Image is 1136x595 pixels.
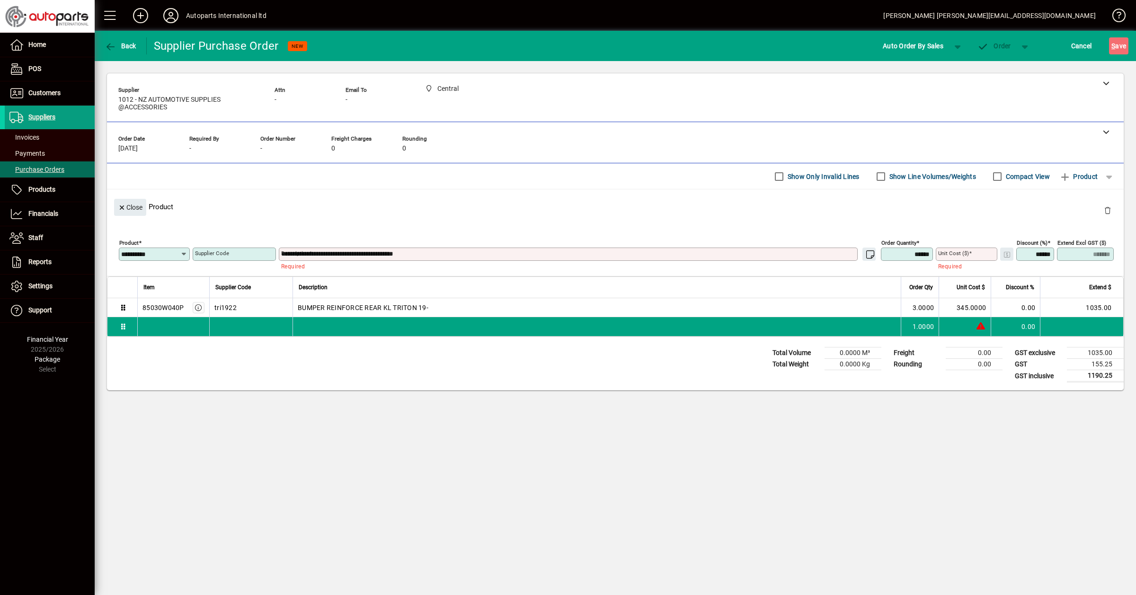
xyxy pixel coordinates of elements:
a: Support [5,299,95,322]
td: 0.00 [991,317,1040,336]
a: Payments [5,145,95,161]
span: Products [28,186,55,193]
a: Home [5,33,95,57]
app-page-header-button: Close [112,203,149,211]
td: 1190.25 [1067,370,1124,382]
mat-label: Order Quantity [881,240,916,246]
td: tri1922 [209,298,293,317]
div: 85030W040P [142,303,184,312]
a: POS [5,57,95,81]
button: Save [1109,37,1128,54]
span: NEW [292,43,303,49]
span: POS [28,65,41,72]
span: Package [35,355,60,363]
td: 1.0000 [901,317,939,336]
span: ave [1111,38,1126,53]
button: Add [125,7,156,24]
span: Description [299,282,328,293]
span: Home [28,41,46,48]
td: Rounding [889,359,946,370]
span: - [275,96,276,104]
td: 1035.00 [1067,347,1124,359]
button: Cancel [1069,37,1094,54]
mat-label: Unit Cost ($) [938,250,969,257]
button: Delete [1096,199,1119,222]
span: Financials [28,210,58,217]
span: Auto Order By Sales [883,38,943,53]
button: Back [102,37,139,54]
td: Freight [889,347,946,359]
a: Purchase Orders [5,161,95,178]
td: 0.00 [991,298,1040,317]
span: Support [28,306,52,314]
span: Purchase Orders [9,166,64,173]
label: Show Line Volumes/Weights [887,172,976,181]
div: Autoparts International ltd [186,8,266,23]
label: Show Only Invalid Lines [786,172,860,181]
td: 0.0000 M³ [825,347,881,359]
span: Suppliers [28,113,55,121]
span: Invoices [9,133,39,141]
span: Cancel [1071,38,1092,53]
a: Staff [5,226,95,250]
td: 3.0000 [901,298,939,317]
mat-label: Discount (%) [1017,240,1047,246]
mat-label: Extend excl GST ($) [1057,240,1106,246]
span: Customers [28,89,61,97]
span: Order Qty [909,282,933,293]
span: Staff [28,234,43,241]
span: Extend $ [1089,282,1111,293]
td: Total Weight [768,359,825,370]
span: 0 [331,145,335,152]
a: Invoices [5,129,95,145]
span: Discount % [1006,282,1034,293]
span: S [1111,42,1115,50]
mat-error: Required [281,261,870,271]
button: Profile [156,7,186,24]
span: Settings [28,282,53,290]
a: Products [5,178,95,202]
span: Reports [28,258,52,266]
span: BUMPER REINFORCE REAR KL TRITON 19- [298,303,428,312]
mat-error: Required [938,261,990,271]
span: 1012 - NZ AUTOMOTIVE SUPPLIES @ACCESSORIES [118,96,260,111]
span: 0 [402,145,406,152]
td: Total Volume [768,347,825,359]
span: Item [143,282,155,293]
div: Product [107,189,1124,224]
span: Order [977,42,1011,50]
div: [PERSON_NAME] [PERSON_NAME][EMAIL_ADDRESS][DOMAIN_NAME] [883,8,1096,23]
td: GST [1010,359,1067,370]
td: 0.00 [946,347,1003,359]
span: - [189,145,191,152]
td: 155.25 [1067,359,1124,370]
span: Close [118,200,142,215]
span: [DATE] [118,145,138,152]
span: - [346,96,347,104]
td: 345.0000 [939,298,991,317]
span: Payments [9,150,45,157]
a: Customers [5,81,95,105]
app-page-header-button: Back [95,37,147,54]
app-page-header-button: Delete [1096,206,1119,214]
div: Supplier Purchase Order [154,38,279,53]
button: Order [973,37,1016,54]
td: 0.0000 Kg [825,359,881,370]
button: Auto Order By Sales [878,37,948,54]
label: Compact View [1004,172,1050,181]
td: GST inclusive [1010,370,1067,382]
td: GST exclusive [1010,347,1067,359]
button: Close [114,199,146,216]
td: 1035.00 [1040,298,1123,317]
a: Settings [5,275,95,298]
mat-label: Product [119,240,139,246]
span: - [260,145,262,152]
td: 0.00 [946,359,1003,370]
mat-label: Supplier Code [195,250,229,257]
span: Supplier Code [215,282,251,293]
span: Back [105,42,136,50]
mat-label: Description [281,250,309,257]
a: Knowledge Base [1105,2,1124,33]
span: Financial Year [27,336,68,343]
a: Reports [5,250,95,274]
